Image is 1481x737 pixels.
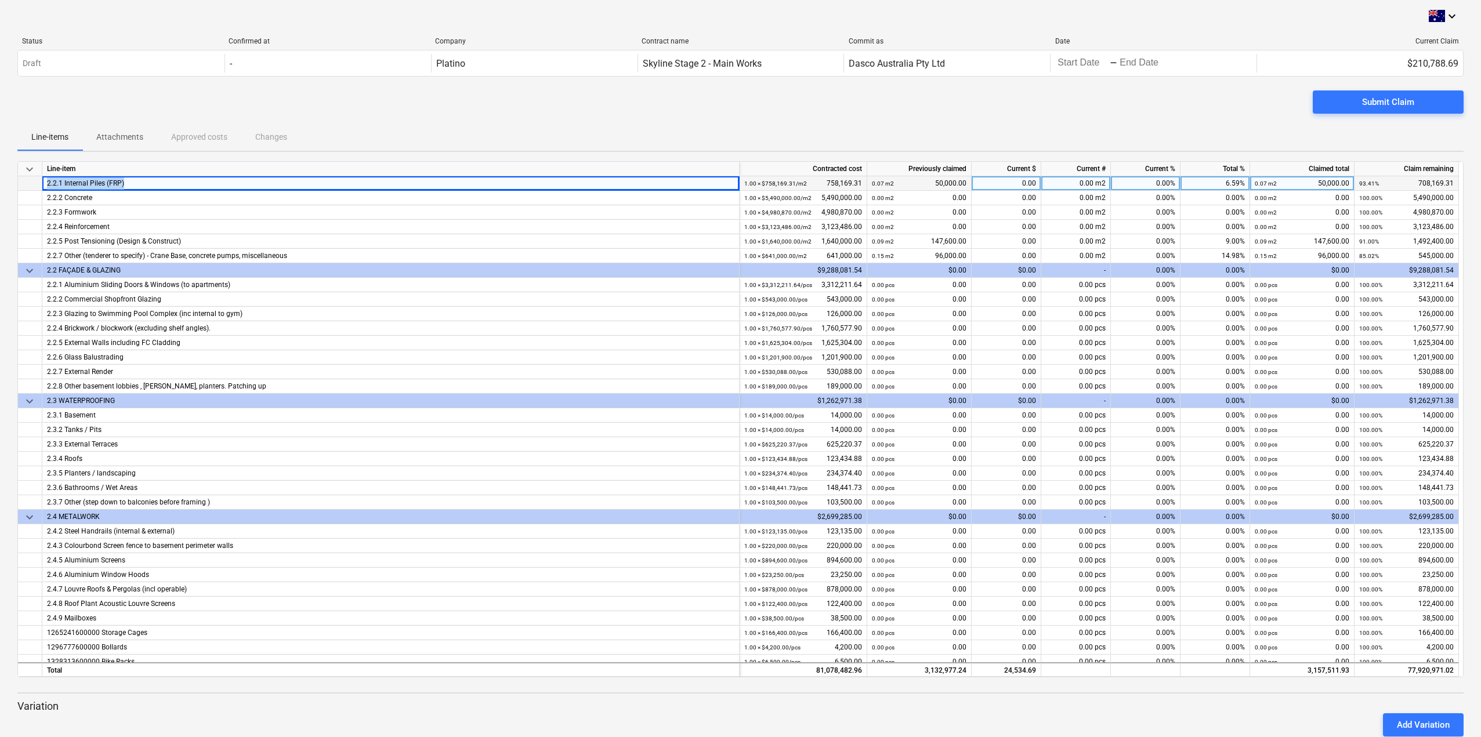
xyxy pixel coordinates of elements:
div: 0.00 [872,307,966,321]
small: 0.00 pcs [872,296,895,303]
div: 0.00% [1111,336,1181,350]
div: 2.2.6 Glass Balustrading [47,350,734,365]
div: 0.00 pcs [1041,640,1111,655]
div: 0.00 [1255,205,1349,220]
div: Claim remaining [1355,162,1459,176]
div: 0.00 m2 [1041,191,1111,205]
div: Contracted cost [740,162,867,176]
small: 0.00 m2 [872,224,894,230]
div: 0.00 [972,553,1041,568]
div: 0.00 [972,408,1041,423]
small: 0.15 m2 [872,253,894,259]
div: 0.00 [872,292,966,307]
div: 2.2.1 Internal Piles (FRP) [47,176,734,191]
div: - [1110,60,1117,67]
small: 0.00 m2 [1255,195,1277,201]
div: 147,600.00 [1255,234,1349,249]
div: 0.00 [972,292,1041,307]
small: 0.00 m2 [1255,224,1277,230]
div: 0.00% [1181,336,1250,350]
div: 0.00% [1181,568,1250,582]
small: 1.00 × $1,760,577.90 / pcs [744,325,812,332]
div: 0.00 [1255,336,1349,350]
div: 0.00% [1111,263,1181,278]
div: 0.00 [972,466,1041,481]
div: Date [1055,37,1252,45]
div: 2.2.7 External Render [47,365,734,379]
div: Submit Claim [1362,95,1414,110]
div: $2,699,285.00 [1355,510,1459,524]
div: Platino [436,58,465,69]
div: $9,288,081.54 [740,263,867,278]
div: 3,123,486.00 [744,220,862,234]
div: 2.2.3 Formwork [47,205,734,220]
div: 0.00% [1181,452,1250,466]
div: 0.00 pcs [1041,626,1111,640]
div: 0.00% [1181,481,1250,495]
small: 0.15 m2 [1255,253,1277,259]
div: 0.00 m2 [1041,220,1111,234]
small: 0.00 pcs [872,354,895,361]
div: 0.00 pcs [1041,611,1111,626]
div: 126,000.00 [744,307,862,321]
div: $0.00 [867,263,972,278]
div: 0.00 [972,481,1041,495]
div: 1,201,900.00 [744,350,862,365]
div: 2.2 FAÇADE & GLAZING [47,263,734,278]
div: 147,600.00 [872,234,966,249]
div: 0.00 pcs [1041,539,1111,553]
div: Dasco Australia Pty Ltd [849,58,945,69]
div: 0.00% [1111,553,1181,568]
div: 2.2.2 Concrete [47,191,734,205]
div: 0.00 [1255,365,1349,379]
div: 543,000.00 [1359,292,1454,307]
input: End Date [1117,55,1172,71]
div: 24,534.69 [972,662,1041,677]
div: 0.00% [1181,365,1250,379]
div: 0.00 pcs [1041,423,1111,437]
div: 50,000.00 [1255,176,1349,191]
small: 1.00 × $126,000.00 / pcs [744,311,808,317]
div: 0.00 [1255,220,1349,234]
button: Submit Claim [1313,90,1464,114]
div: 0.00% [1111,466,1181,481]
div: 0.00% [1181,321,1250,336]
div: 0.00% [1181,394,1250,408]
small: 0.00 pcs [1255,340,1277,346]
p: Line-items [31,131,68,143]
div: Status [22,37,219,45]
div: $210,788.69 [1257,54,1463,72]
div: 0.00% [1181,408,1250,423]
small: 100.00% [1359,224,1382,230]
div: 0.00% [1111,350,1181,365]
div: 0.00% [1181,292,1250,307]
div: $0.00 [867,510,972,524]
div: 0.00 [872,365,966,379]
div: 50,000.00 [872,176,966,191]
div: 0.00 [972,423,1041,437]
div: 0.00 [972,234,1041,249]
div: 530,088.00 [744,365,862,379]
div: 14.98% [1181,249,1250,263]
div: 641,000.00 [744,249,862,263]
div: 1,492,400.00 [1359,234,1454,249]
div: 0.00% [1111,292,1181,307]
div: 0.00 pcs [1041,582,1111,597]
span: keyboard_arrow_down [23,510,37,524]
span: keyboard_arrow_down [23,162,37,176]
small: 1.00 × $641,000.00 / m2 [744,253,807,259]
div: 0.00 [872,205,966,220]
div: 0.00% [1181,191,1250,205]
div: $0.00 [972,394,1041,408]
div: 0.00 [872,321,966,336]
div: 0.00% [1181,220,1250,234]
div: 0.00 pcs [1041,292,1111,307]
div: 4,980,870.00 [744,205,862,220]
p: Attachments [96,131,143,143]
small: 100.00% [1359,311,1382,317]
div: 2.2.2 Commercial Shopfront Glazing [47,292,734,307]
small: 93.41% [1359,180,1379,187]
div: 0.00 [872,350,966,365]
div: 0.00 m2 [1041,176,1111,191]
small: 0.00 pcs [1255,311,1277,317]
